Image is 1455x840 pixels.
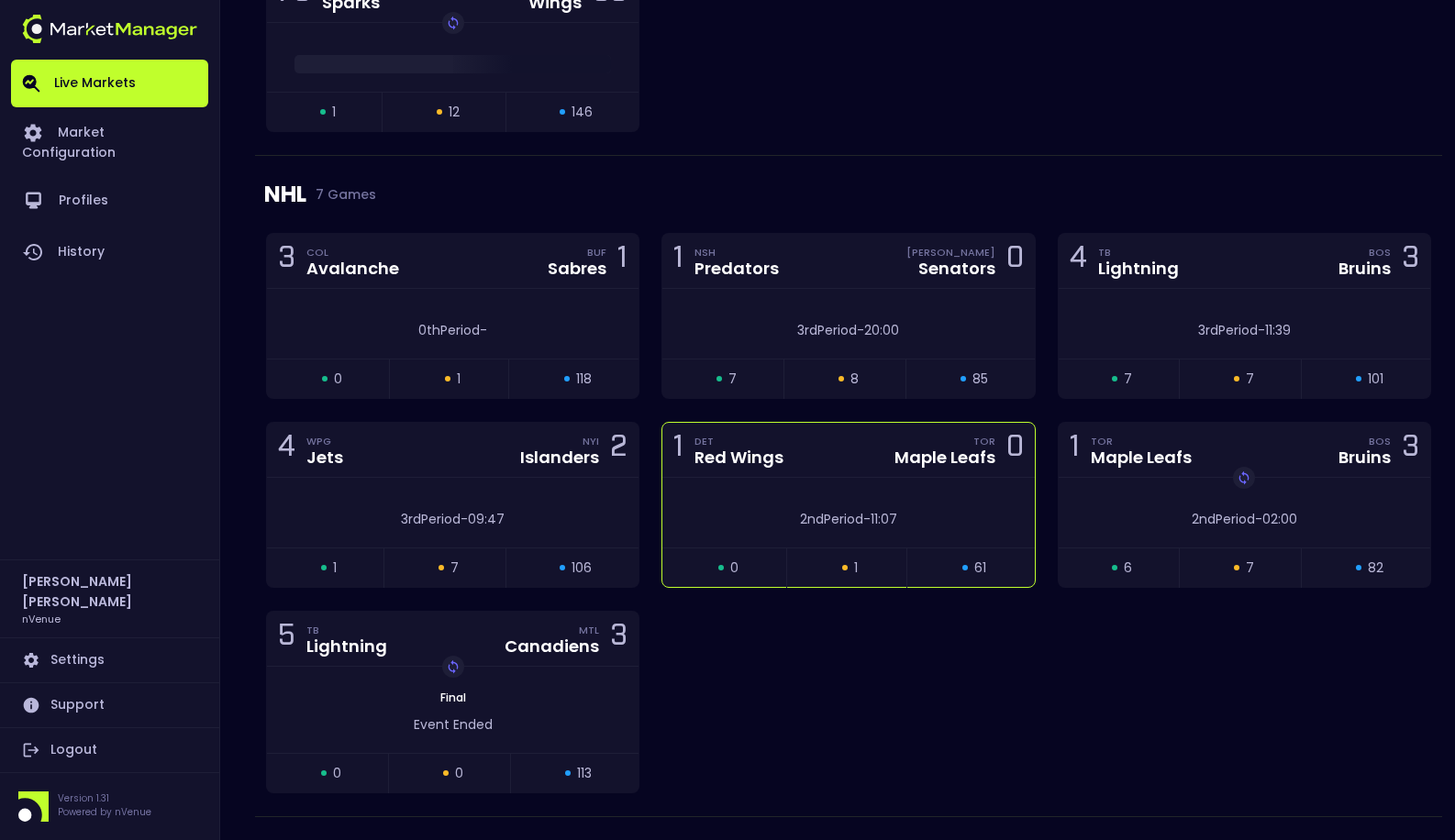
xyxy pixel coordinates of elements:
div: WPG [306,434,343,448]
div: 2 [610,433,628,467]
div: Canadiens [505,638,599,655]
div: 4 [278,433,295,467]
div: 3 [610,622,628,656]
span: 09:47 [468,510,505,528]
span: - [1255,510,1262,528]
span: 2nd Period [1192,510,1255,528]
span: 1 [854,558,858,578]
a: History [11,227,208,278]
span: - [480,321,487,339]
span: 101 [1368,370,1383,389]
span: 7 [1246,558,1254,578]
span: 85 [972,370,988,389]
div: MTL [579,623,599,637]
p: Powered by nVenue [58,805,151,819]
span: - [461,510,468,528]
span: 61 [974,558,986,578]
span: 11:07 [871,510,897,528]
a: Market Configuration [11,107,208,175]
a: Logout [11,728,208,772]
div: 4 [1070,244,1087,278]
span: 106 [572,558,592,578]
a: Live Markets [11,60,208,107]
div: Bruins [1338,260,1391,277]
div: 1 [617,244,628,278]
div: 1 [673,433,683,467]
span: 3rd Period [797,321,857,339]
span: 118 [576,370,592,389]
span: 0 [730,558,739,578]
div: 5 [278,622,295,656]
div: COL [306,245,399,260]
div: TOR [973,434,995,448]
span: 7 [1246,370,1254,389]
a: Settings [11,638,208,682]
span: 12 [449,103,460,122]
span: - [1258,321,1265,339]
h2: [PERSON_NAME] [PERSON_NAME] [22,571,197,612]
p: Version 1.31 [58,791,151,805]
div: [PERSON_NAME] [906,245,995,260]
div: BOS [1369,245,1391,260]
span: 3rd Period [401,510,461,528]
div: TOR [1091,434,1192,448]
span: 146 [572,103,593,122]
span: 8 [850,370,859,389]
div: NYI [583,434,599,448]
div: TB [1098,245,1179,260]
span: 7 Games [306,187,376,202]
span: Event Ended [414,715,493,734]
span: 82 [1368,558,1383,578]
span: 02:00 [1262,510,1297,528]
div: Maple Leafs [1091,449,1192,466]
div: 1 [673,244,683,278]
a: Profiles [11,175,208,227]
span: - [863,510,871,528]
img: replayImg [446,16,461,30]
div: Version 1.31Powered by nVenue [11,791,208,822]
div: Lightning [306,638,387,655]
span: 0th Period [418,321,480,339]
span: Final [435,690,472,705]
span: 0 [334,370,342,389]
div: 3 [1402,433,1419,467]
div: Predators [694,260,779,277]
div: NSH [694,245,779,260]
div: Islanders [520,449,599,466]
span: 1 [333,558,337,578]
div: 3 [278,244,295,278]
div: 0 [1006,433,1024,467]
span: 1 [457,370,461,389]
div: Senators [918,260,995,277]
div: Lightning [1098,260,1179,277]
span: 7 [1124,370,1132,389]
div: 3 [1402,244,1419,278]
span: 113 [577,764,592,783]
div: 0 [1006,244,1024,278]
span: - [857,321,864,339]
span: 3rd Period [1198,321,1258,339]
div: BUF [587,245,606,260]
img: logo [22,15,197,43]
div: Jets [306,449,343,466]
span: 11:39 [1265,321,1291,339]
div: DET [694,434,783,448]
span: 1 [332,103,336,122]
div: 1 [1070,433,1080,467]
span: 7 [450,558,459,578]
div: BOS [1369,434,1391,448]
a: Support [11,683,208,727]
div: Sabres [548,260,606,277]
div: NHL [264,156,1433,233]
div: Maple Leafs [894,449,995,466]
span: 2nd Period [800,510,863,528]
img: replayImg [1237,470,1251,485]
span: 20:00 [864,321,899,339]
img: replayImg [446,659,461,674]
span: 0 [333,764,341,783]
span: 0 [455,764,463,783]
div: Bruins [1338,449,1391,466]
h3: nVenue [22,612,61,625]
span: 6 [1124,558,1132,578]
span: 7 [728,370,737,389]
